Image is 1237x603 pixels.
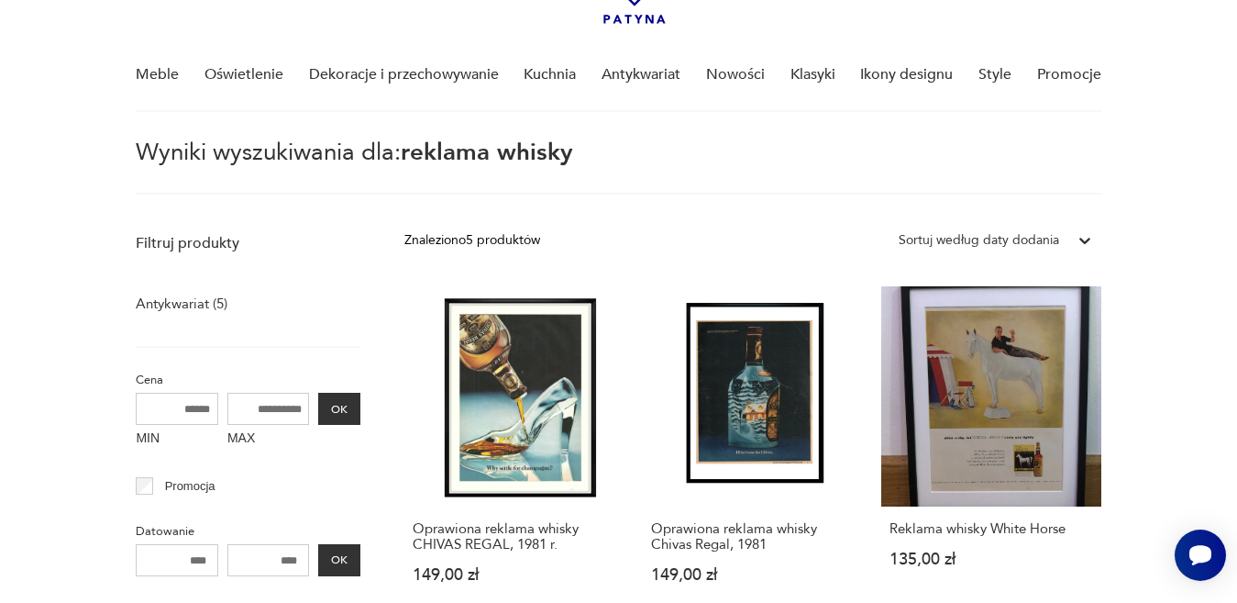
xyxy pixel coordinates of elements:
p: Datowanie [136,521,360,542]
a: Antykwariat (5) [136,291,227,317]
div: Sortuj według daty dodania [899,230,1059,251]
a: Style [978,39,1011,110]
label: MAX [227,425,310,454]
button: OK [318,544,360,576]
h3: Oprawiona reklama whisky CHIVAS REGAL, 1981 r. [413,521,616,553]
a: Promocje [1037,39,1101,110]
p: Wyniki wyszukiwania dla: [136,141,1100,195]
p: 149,00 zł [651,567,855,583]
p: 135,00 zł [889,552,1093,567]
a: Ikony designu [860,39,953,110]
p: Filtruj produkty [136,233,360,253]
div: Znaleziono 5 produktów [404,230,540,251]
label: MIN [136,425,218,454]
a: Meble [136,39,179,110]
h3: Oprawiona reklama whisky Chivas Regal, 1981 [651,521,855,553]
iframe: Smartsupp widget button [1175,530,1226,581]
a: Kuchnia [524,39,576,110]
p: 149,00 zł [413,567,616,583]
span: reklama whisky [401,136,573,169]
a: Oświetlenie [204,39,283,110]
a: Dekoracje i przechowywanie [309,39,499,110]
p: Promocja [165,476,215,497]
a: Klasyki [790,39,835,110]
h3: Reklama whisky White Horse [889,521,1093,537]
p: Cena [136,370,360,390]
a: Nowości [706,39,765,110]
a: Antykwariat [602,39,680,110]
button: OK [318,393,360,425]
